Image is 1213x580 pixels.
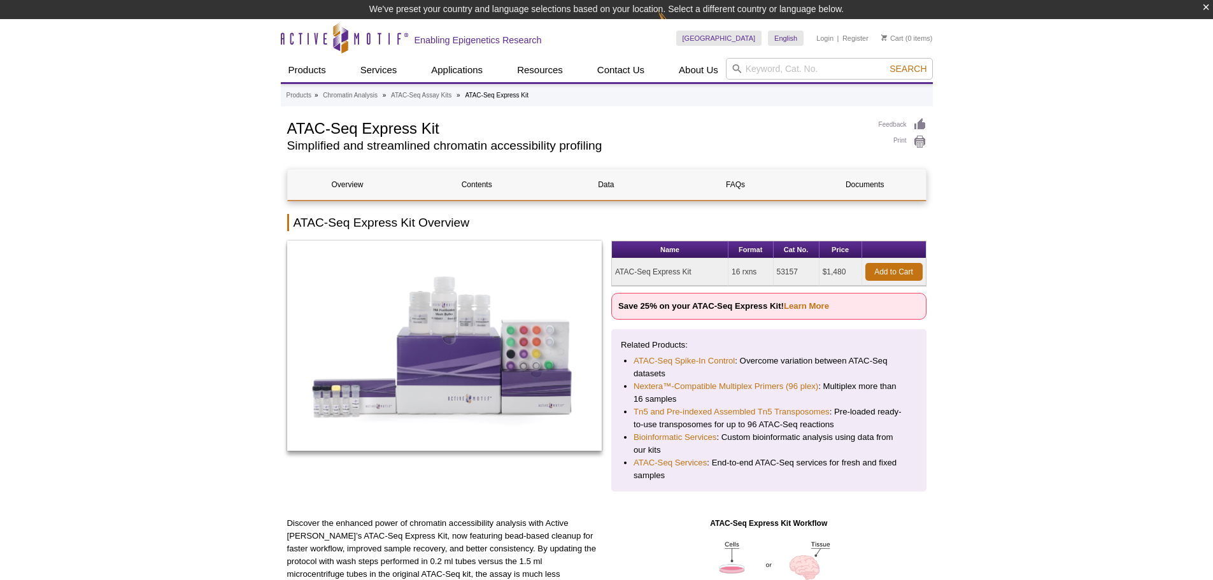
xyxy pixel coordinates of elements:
[881,31,933,46] li: (0 items)
[634,380,818,393] a: Nextera™-Compatible Multiplex Primers (96 plex)
[805,169,925,200] a: Documents
[423,58,490,82] a: Applications
[509,58,571,82] a: Resources
[774,241,819,258] th: Cat No.
[281,58,334,82] a: Products
[816,34,833,43] a: Login
[784,301,829,311] a: Learn More
[618,301,829,311] strong: Save 25% on your ATAC-Seq Express Kit!
[671,58,726,82] a: About Us
[465,92,528,99] li: ATAC-Seq Express Kit
[634,431,904,456] li: : Custom bioinformatic analysis using data from our kits
[658,10,692,39] img: Change Here
[768,31,804,46] a: English
[634,456,707,469] a: ATAC-Seq Services
[634,431,716,444] a: Bioinformatic Services
[819,258,862,286] td: $1,480
[315,92,318,99] li: »
[353,58,405,82] a: Services
[879,135,926,149] a: Print
[634,355,904,380] li: : Overcome variation between ATAC-Seq datasets
[590,58,652,82] a: Contact Us
[774,258,819,286] td: 53157
[881,34,887,41] img: Your Cart
[634,380,904,406] li: : Multiplex more than 16 samples
[546,169,666,200] a: Data
[728,241,774,258] th: Format
[710,519,827,528] strong: ATAC-Seq Express Kit Workflow
[728,258,774,286] td: 16 rxns
[417,169,537,200] a: Contents
[287,241,602,451] img: ATAC-Seq Express Kit
[886,63,930,74] button: Search
[879,118,926,132] a: Feedback
[612,241,728,258] th: Name
[287,118,866,137] h1: ATAC-Seq Express Kit
[612,258,728,286] td: ATAC-Seq Express Kit
[634,456,904,482] li: : End-to-end ATAC-Seq services for fresh and fixed samples
[383,92,387,99] li: »
[323,90,378,101] a: Chromatin Analysis
[676,169,795,200] a: FAQs
[457,92,460,99] li: »
[865,263,923,281] a: Add to Cart
[287,214,926,231] h2: ATAC-Seq Express Kit Overview
[621,339,917,351] p: Related Products:
[819,241,862,258] th: Price
[288,169,408,200] a: Overview
[634,406,904,431] li: : Pre-loaded ready-to-use transposomes for up to 96 ATAC-Seq reactions
[391,90,451,101] a: ATAC-Seq Assay Kits
[415,34,542,46] h2: Enabling Epigenetics Research
[890,64,926,74] span: Search
[881,34,904,43] a: Cart
[634,355,735,367] a: ATAC-Seq Spike-In Control
[837,31,839,46] li: |
[634,406,830,418] a: Tn5 and Pre-indexed Assembled Tn5 Transposomes
[676,31,762,46] a: [GEOGRAPHIC_DATA]
[287,140,866,152] h2: Simplified and streamlined chromatin accessibility profiling
[287,90,311,101] a: Products
[842,34,869,43] a: Register
[726,58,933,80] input: Keyword, Cat. No.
